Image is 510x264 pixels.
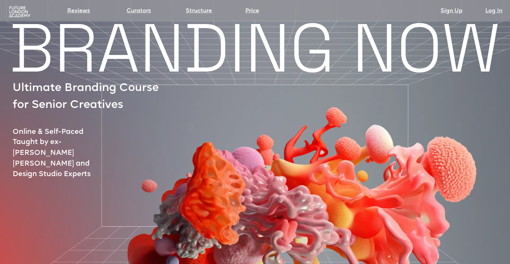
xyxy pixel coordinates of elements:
[13,80,166,113] p: Ultimate Branding Course for Senior Creatives
[245,7,259,15] a: Price
[127,7,151,15] a: Curators
[485,7,502,15] a: Log In
[441,7,463,15] a: Sign Up
[186,7,212,15] a: Structure
[13,137,115,180] p: Taught by ex-[PERSON_NAME] [PERSON_NAME] and Design Studio Experts
[67,7,90,15] a: Reviews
